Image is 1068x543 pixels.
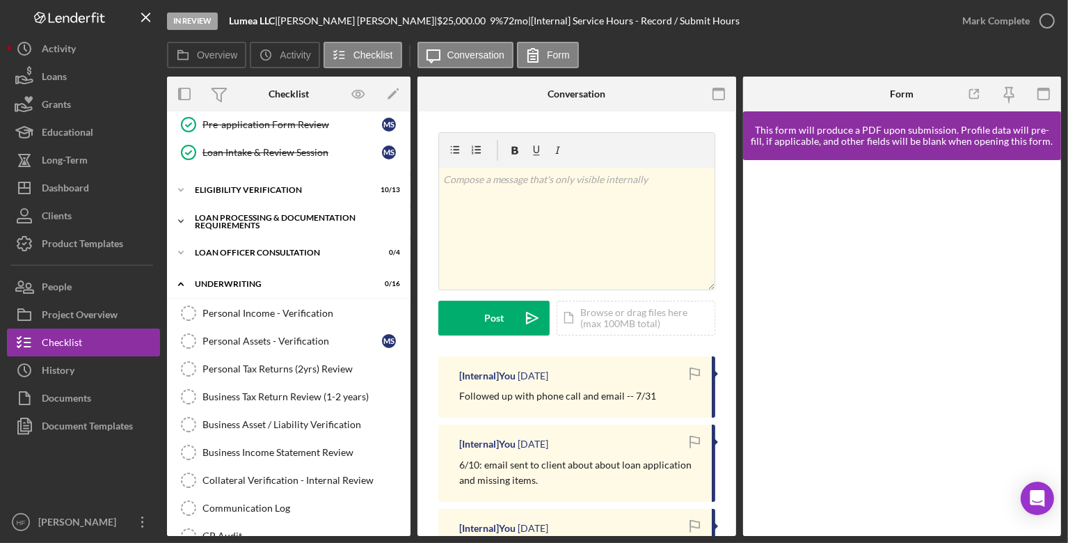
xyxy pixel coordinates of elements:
[195,214,393,230] div: Loan Processing & Documentation Requirements
[174,494,404,522] a: Communication Log
[269,88,309,100] div: Checklist
[382,145,396,159] div: M S
[202,447,403,458] div: Business Income Statement Review
[229,15,278,26] div: |
[548,88,605,100] div: Conversation
[202,475,403,486] div: Collateral Verification - Internal Review
[167,42,246,68] button: Overview
[195,280,365,288] div: Underwriting
[7,412,160,440] button: Document Templates
[42,384,91,416] div: Documents
[375,249,400,257] div: 0 / 4
[375,186,400,194] div: 10 / 13
[7,356,160,384] button: History
[42,329,82,360] div: Checklist
[459,439,516,450] div: [Internal] You
[547,49,570,61] label: Form
[484,301,504,336] div: Post
[202,530,403,542] div: CP Audit
[280,49,310,61] label: Activity
[174,383,404,411] a: Business Tax Return Review (1-2 years)
[174,299,404,327] a: Personal Income - Verification
[7,508,160,536] button: HF[PERSON_NAME]
[518,523,548,534] time: 2025-05-09 16:01
[174,139,404,166] a: Loan Intake & Review SessionMS
[417,42,514,68] button: Conversation
[528,15,740,26] div: | [Internal] Service Hours - Record / Submit Hours
[382,334,396,348] div: M S
[202,336,382,347] div: Personal Assets - Verification
[202,419,403,430] div: Business Asset / Liability Verification
[7,329,160,356] button: Checklist
[518,370,548,381] time: 2025-07-31 21:11
[1021,482,1054,515] div: Open Intercom Messenger
[202,119,382,130] div: Pre-application Form Review
[459,388,656,404] p: Followed up with phone call and email -- 7/31
[195,186,365,194] div: Eligibility Verification
[229,15,275,26] b: Lumea LLC
[962,7,1030,35] div: Mark Complete
[202,363,403,375] div: Personal Tax Returns (2yrs) Review
[167,13,218,30] div: In Review
[202,503,403,514] div: Communication Log
[382,118,396,132] div: M S
[42,412,133,443] div: Document Templates
[174,411,404,439] a: Business Asset / Liability Verification
[17,519,26,526] text: HF
[324,42,402,68] button: Checklist
[447,49,505,61] label: Conversation
[948,7,1061,35] button: Mark Complete
[375,280,400,288] div: 0 / 16
[7,384,160,412] button: Documents
[278,15,437,26] div: [PERSON_NAME] [PERSON_NAME] |
[517,42,579,68] button: Form
[202,308,403,319] div: Personal Income - Verification
[174,111,404,139] a: Pre-application Form ReviewMS
[438,301,550,336] button: Post
[890,88,914,100] div: Form
[250,42,319,68] button: Activity
[195,249,365,257] div: Loan Officer Consultation
[174,439,404,466] a: Business Income Statement Review
[459,457,698,489] p: 6/10: email sent to client about about loan application and missing items.
[503,15,528,26] div: 72 mo
[757,174,1049,522] iframe: Lenderfit form
[490,15,503,26] div: 9 %
[459,523,516,534] div: [Internal] You
[174,355,404,383] a: Personal Tax Returns (2yrs) Review
[202,391,403,402] div: Business Tax Return Review (1-2 years)
[202,147,382,158] div: Loan Intake & Review Session
[35,508,125,540] div: [PERSON_NAME]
